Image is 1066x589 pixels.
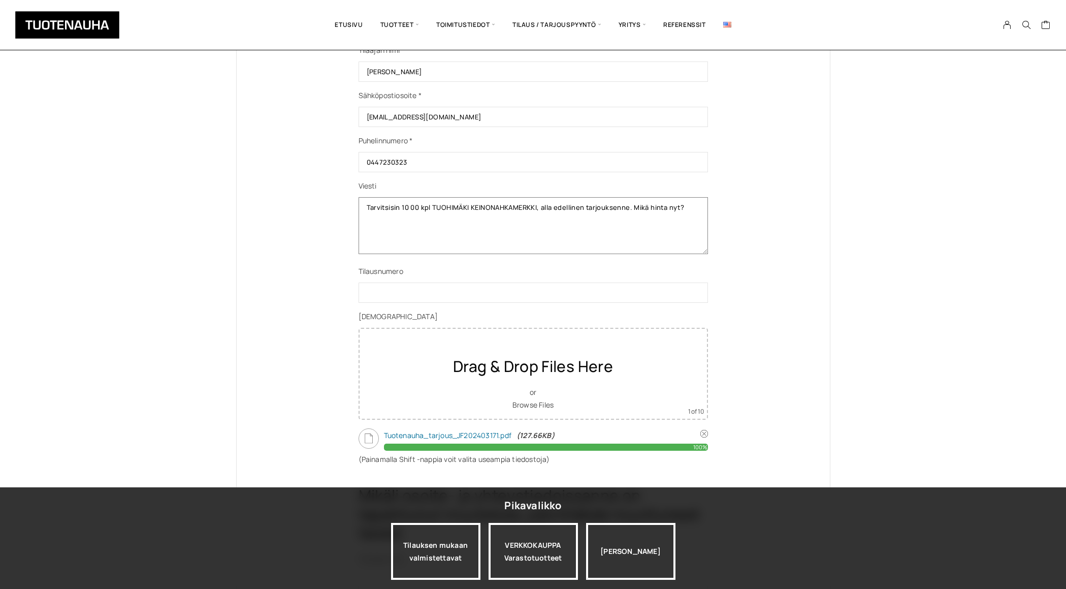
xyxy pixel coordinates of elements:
h3: Drag & Drop Files Here [370,357,697,376]
div: Pikavalikko [504,497,561,515]
img: Tuotenauha Oy [15,11,119,39]
a: Tilauksen mukaan valmistettavat [391,523,480,580]
p: Sähköpostiosoite * [359,89,708,127]
p: Tilausnumero [359,265,708,303]
span: Tuotteet [372,8,428,42]
span: 1 [688,407,691,416]
a: My Account [997,20,1017,29]
button: Search [1017,20,1036,29]
img: English [723,22,731,27]
a: VERKKOKAUPPAVarastotuotteet [489,523,578,580]
h3: Mikäli osoite- ja yhteystiedoissanne on tapahtunut muutoksia, päivittäkää muuttuneet tiedot [359,486,708,542]
p: Tilaajan nimi * [359,44,708,82]
a: Cart [1041,20,1051,32]
span: Yritys [610,8,655,42]
a: Browse Files [512,400,554,410]
p: Viesti [359,179,708,258]
a: Referenssit [655,8,715,42]
em: (127.66KB) [516,429,555,442]
div: [PERSON_NAME] [586,523,675,580]
span: Toimitustiedot [428,8,504,42]
span: of 10 [688,406,704,417]
span: or [530,387,536,397]
div: VERKKOKAUPPA Varastotuotteet [489,523,578,580]
p: [DEMOGRAPHIC_DATA] (Painamalla Shift -nappia voit valita useampia tiedostoja) [359,310,708,466]
span: Tuotenauha_tarjous_JF202403171.pdf [384,429,516,442]
span: Tilaus / Tarjouspyyntö [504,8,610,42]
span: 100% [384,444,708,451]
a: Etusivu [326,8,371,42]
p: Puhelinnumero * [359,134,708,172]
